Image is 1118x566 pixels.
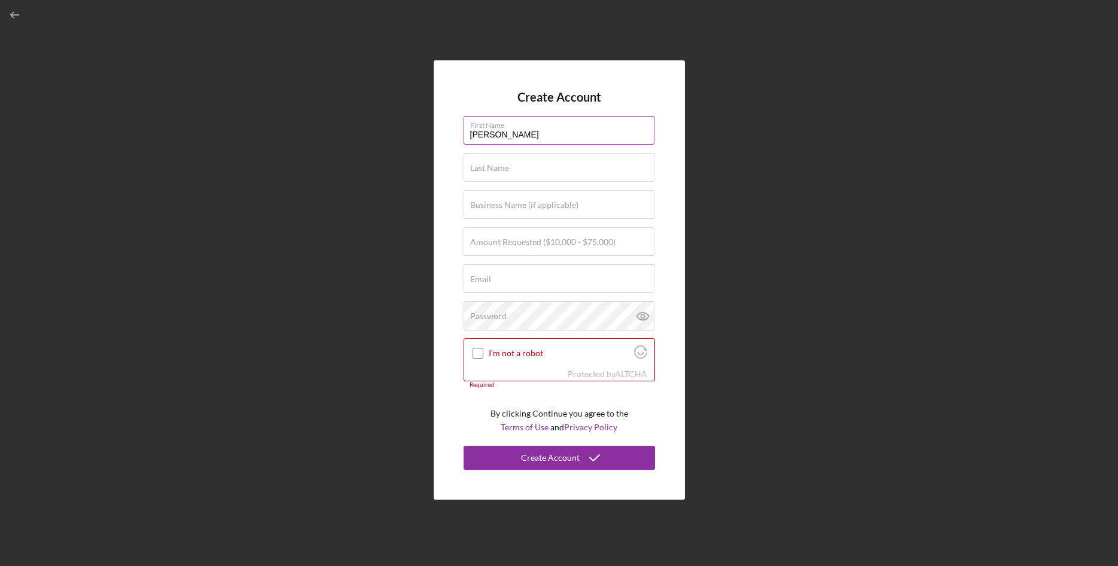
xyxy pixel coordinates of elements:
h4: Create Account [517,90,601,104]
button: Create Account [464,446,655,470]
label: First Name [470,117,654,130]
a: Privacy Policy [564,422,617,432]
p: By clicking Continue you agree to the and [491,407,628,434]
a: Visit Altcha.org [634,350,647,360]
label: Password [470,311,507,321]
a: Visit Altcha.org [615,369,647,379]
label: Last Name [470,163,509,173]
div: Create Account [521,446,580,470]
label: I'm not a robot [489,348,630,358]
label: Amount Requested ($10,000 - $75,000) [470,237,616,247]
a: Terms of Use [501,422,549,432]
div: Required [464,381,655,388]
div: Protected by [568,369,647,379]
label: Business Name (if applicable) [470,200,578,210]
label: Email [470,274,491,284]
